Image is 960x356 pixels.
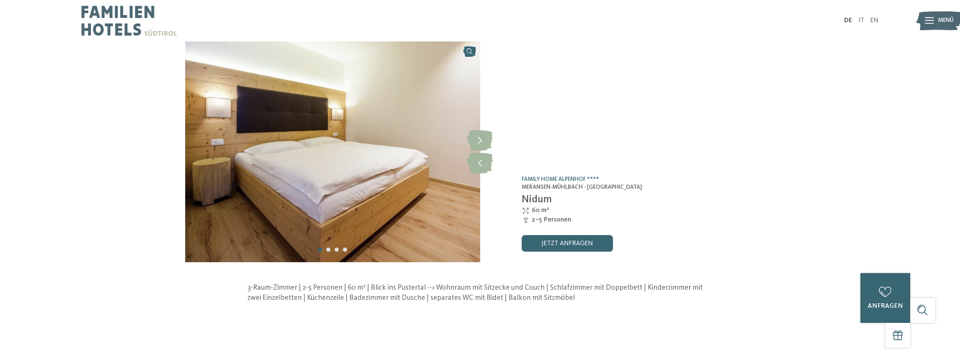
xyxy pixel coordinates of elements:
[859,17,864,24] a: IT
[532,215,571,225] span: 2–5 Personen
[870,17,879,24] a: EN
[522,184,642,190] span: Meransen-Mühlbach - [GEOGRAPHIC_DATA]
[318,248,322,252] div: Carousel Page 1 (Current Slide)
[185,41,480,262] img: Nidum
[522,194,552,205] span: Nidum
[938,17,954,25] span: Menü
[522,176,599,182] a: Family Home Alpenhof ****
[343,248,347,252] div: Carousel Page 4
[522,235,613,252] a: jetzt anfragen
[326,248,330,252] div: Carousel Page 2
[335,248,339,252] div: Carousel Page 3
[844,17,852,24] a: DE
[868,303,903,309] span: anfragen
[532,206,549,215] span: 60 m²
[247,283,713,304] p: 3-Raum-Zimmer | 2-5 Personen | 60 m² | Blick ins Pustertal --> Wohnraum mit Sitzecke und Couch | ...
[860,273,910,323] a: anfragen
